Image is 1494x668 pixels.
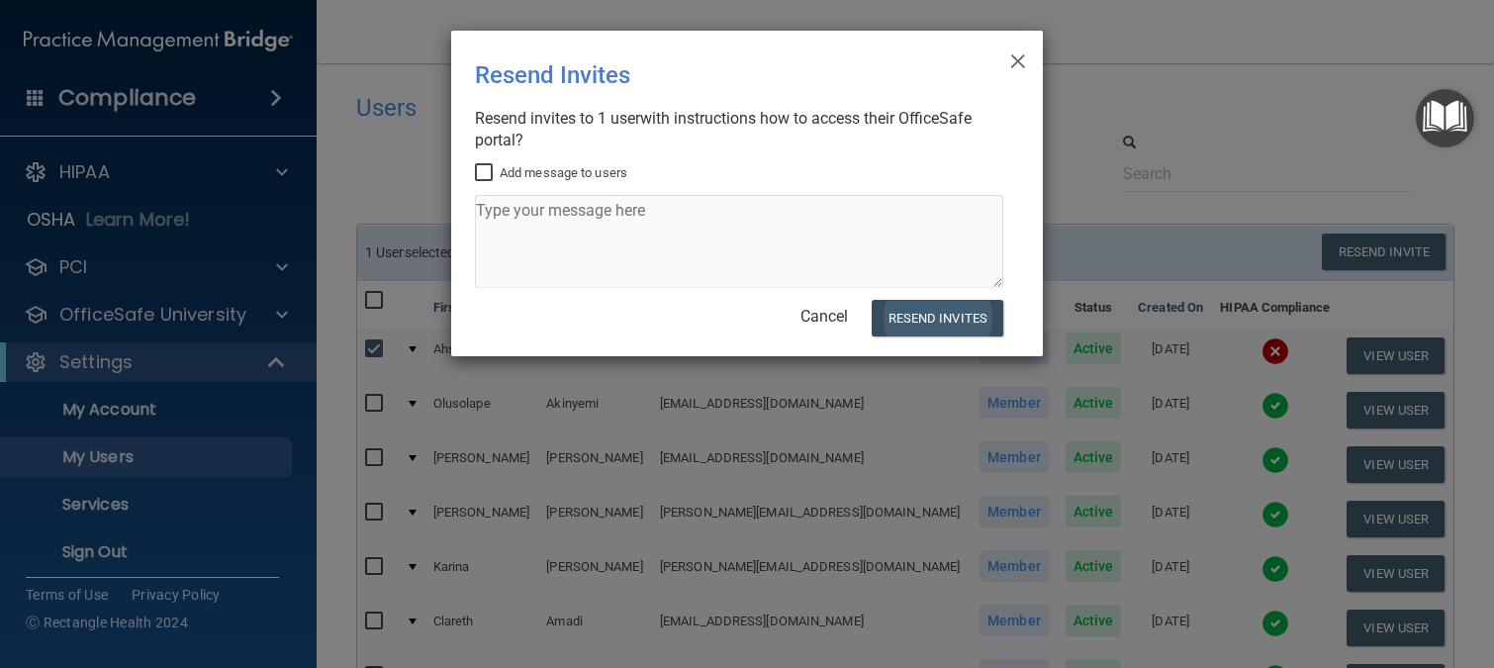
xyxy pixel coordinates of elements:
div: Resend invites to 1 user with instructions how to access their OfficeSafe portal? [475,108,1003,151]
button: Open Resource Center [1416,89,1474,147]
div: Resend Invites [475,47,938,104]
a: Cancel [800,307,848,326]
span: × [1009,39,1027,78]
button: Resend Invites [872,300,1003,336]
input: Add message to users [475,165,498,181]
label: Add message to users [475,161,627,185]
